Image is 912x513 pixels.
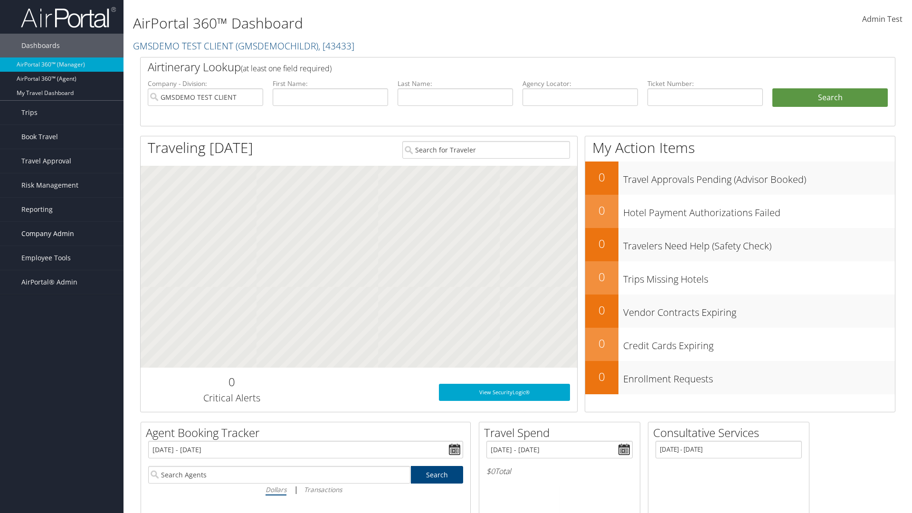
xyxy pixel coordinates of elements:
[862,14,902,24] span: Admin Test
[148,374,315,390] h2: 0
[21,125,58,149] span: Book Travel
[148,391,315,405] h3: Critical Alerts
[585,169,618,185] h2: 0
[585,361,895,394] a: 0Enrollment Requests
[486,466,633,476] h6: Total
[266,485,286,494] i: Dollars
[585,195,895,228] a: 0Hotel Payment Authorizations Failed
[623,334,895,352] h3: Credit Cards Expiring
[585,369,618,385] h2: 0
[411,466,464,484] a: Search
[439,384,570,401] a: View SecurityLogic®
[647,79,763,88] label: Ticket Number:
[402,141,570,159] input: Search for Traveler
[653,425,809,441] h2: Consultative Services
[623,368,895,386] h3: Enrollment Requests
[21,198,53,221] span: Reporting
[21,34,60,57] span: Dashboards
[623,201,895,219] h3: Hotel Payment Authorizations Failed
[862,5,902,34] a: Admin Test
[585,138,895,158] h1: My Action Items
[21,6,116,28] img: airportal-logo.png
[585,161,895,195] a: 0Travel Approvals Pending (Advisor Booked)
[148,79,263,88] label: Company - Division:
[236,39,318,52] span: ( GMSDEMOCHILDR )
[241,63,332,74] span: (at least one field required)
[273,79,388,88] label: First Name:
[585,328,895,361] a: 0Credit Cards Expiring
[623,301,895,319] h3: Vendor Contracts Expiring
[585,236,618,252] h2: 0
[21,270,77,294] span: AirPortal® Admin
[318,39,354,52] span: , [ 43433 ]
[21,173,78,197] span: Risk Management
[522,79,638,88] label: Agency Locator:
[623,168,895,186] h3: Travel Approvals Pending (Advisor Booked)
[21,246,71,270] span: Employee Tools
[148,484,463,495] div: |
[585,294,895,328] a: 0Vendor Contracts Expiring
[146,425,470,441] h2: Agent Booking Tracker
[623,268,895,286] h3: Trips Missing Hotels
[585,335,618,351] h2: 0
[623,235,895,253] h3: Travelers Need Help (Safety Check)
[304,485,342,494] i: Transactions
[585,269,618,285] h2: 0
[148,138,253,158] h1: Traveling [DATE]
[772,88,888,107] button: Search
[585,261,895,294] a: 0Trips Missing Hotels
[585,202,618,218] h2: 0
[486,466,495,476] span: $0
[585,228,895,261] a: 0Travelers Need Help (Safety Check)
[21,149,71,173] span: Travel Approval
[484,425,640,441] h2: Travel Spend
[148,59,825,75] h2: Airtinerary Lookup
[585,302,618,318] h2: 0
[21,101,38,124] span: Trips
[133,13,646,33] h1: AirPortal 360™ Dashboard
[148,466,410,484] input: Search Agents
[133,39,354,52] a: GMSDEMO TEST CLIENT
[21,222,74,246] span: Company Admin
[398,79,513,88] label: Last Name:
